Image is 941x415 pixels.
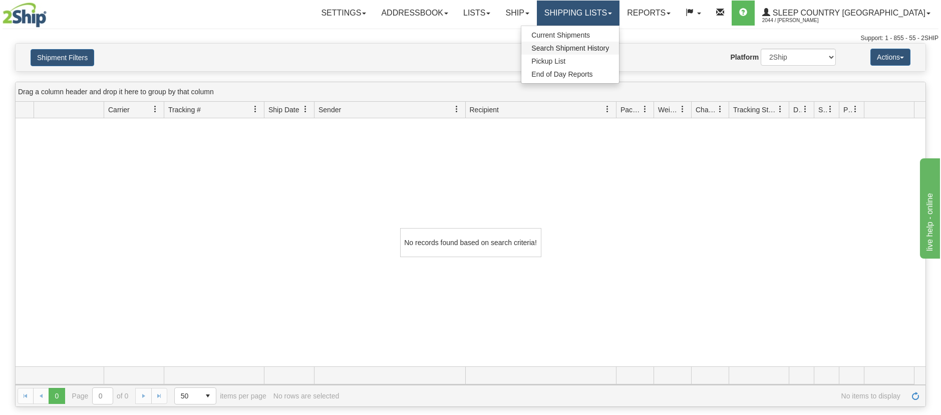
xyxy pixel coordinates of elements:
[147,101,164,118] a: Carrier filter column settings
[818,105,827,115] span: Shipment Issues
[498,1,536,26] a: Ship
[521,42,619,55] a: Search Shipment History
[531,44,609,52] span: Search Shipment History
[599,101,616,118] a: Recipient filter column settings
[174,387,216,404] span: Page sizes drop down
[181,391,194,401] span: 50
[619,1,678,26] a: Reports
[72,387,129,404] span: Page of 0
[822,101,839,118] a: Shipment Issues filter column settings
[847,101,864,118] a: Pickup Status filter column settings
[696,105,717,115] span: Charge
[755,1,938,26] a: Sleep Country [GEOGRAPHIC_DATA] 2044 / [PERSON_NAME]
[674,101,691,118] a: Weight filter column settings
[870,49,910,66] button: Actions
[3,34,938,43] div: Support: 1 - 855 - 55 - 2SHIP
[793,105,802,115] span: Delivery Status
[273,392,340,400] div: No rows are selected
[712,101,729,118] a: Charge filter column settings
[247,101,264,118] a: Tracking # filter column settings
[456,1,498,26] a: Lists
[730,52,759,62] label: Platform
[108,105,130,115] span: Carrier
[49,388,65,404] span: Page 0
[3,3,47,28] img: logo2044.jpg
[531,31,590,39] span: Current Shipments
[537,1,619,26] a: Shipping lists
[620,105,642,115] span: Packages
[733,105,777,115] span: Tracking Status
[521,55,619,68] a: Pickup List
[31,49,94,66] button: Shipment Filters
[374,1,456,26] a: Addressbook
[637,101,654,118] a: Packages filter column settings
[521,68,619,81] a: End of Day Reports
[297,101,314,118] a: Ship Date filter column settings
[762,16,837,26] span: 2044 / [PERSON_NAME]
[8,6,93,18] div: live help - online
[907,388,923,404] a: Refresh
[531,70,592,78] span: End of Day Reports
[531,57,565,65] span: Pickup List
[200,388,216,404] span: select
[168,105,201,115] span: Tracking #
[400,228,541,257] div: No records found based on search criteria!
[843,105,852,115] span: Pickup Status
[470,105,499,115] span: Recipient
[319,105,341,115] span: Sender
[521,29,619,42] a: Current Shipments
[918,156,940,259] iframe: chat widget
[268,105,299,115] span: Ship Date
[346,392,900,400] span: No items to display
[797,101,814,118] a: Delivery Status filter column settings
[174,387,266,404] span: items per page
[448,101,465,118] a: Sender filter column settings
[313,1,374,26] a: Settings
[770,9,925,17] span: Sleep Country [GEOGRAPHIC_DATA]
[16,82,925,102] div: grid grouping header
[658,105,679,115] span: Weight
[772,101,789,118] a: Tracking Status filter column settings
